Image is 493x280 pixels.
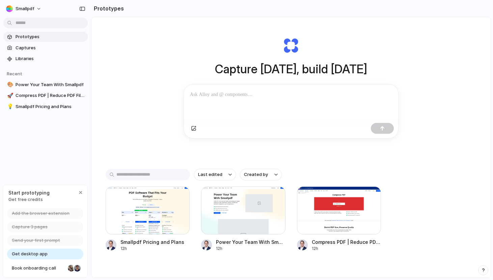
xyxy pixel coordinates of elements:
[16,5,34,12] span: smallpdf
[3,80,88,90] a: 🎨Power Your Team With Smallpdf
[16,55,85,62] span: Libraries
[6,103,13,110] button: 💡
[3,91,88,101] a: 🚀Compress PDF | Reduce PDF File Size Online for Free
[7,103,12,110] div: 💡
[297,186,381,252] a: Compress PDF | Reduce PDF File Size Online for FreeCompress PDF | Reduce PDF File Size Online for...
[6,92,13,99] button: 🚀
[73,264,81,272] div: Christian Iacullo
[16,81,85,88] span: Power Your Team With Smallpdf
[12,265,65,272] span: Book onboarding call
[7,249,83,259] a: Get desktop app
[7,263,83,274] a: Book onboarding call
[12,210,70,217] span: Add the browser extension
[3,102,88,112] a: 💡Smallpdf Pricing and Plans
[3,54,88,64] a: Libraries
[198,171,222,178] span: Last edited
[7,92,12,100] div: 🚀
[3,32,88,42] a: Prototypes
[12,251,48,257] span: Get desktop app
[8,189,50,196] span: Start prototyping
[12,237,60,244] span: Send your first prompt
[216,246,285,252] div: 12h
[120,238,184,246] div: Smallpdf Pricing and Plans
[201,186,285,252] a: Power Your Team With SmallpdfPower Your Team With Smallpdf12h
[106,186,190,252] a: Smallpdf Pricing and PlansSmallpdf Pricing and Plans12h
[312,246,381,252] div: 12h
[67,264,75,272] div: Nicole Kubica
[120,246,184,252] div: 12h
[3,43,88,53] a: Captures
[216,238,285,246] div: Power Your Team With Smallpdf
[194,169,236,180] button: Last edited
[8,196,50,203] span: Get free credits
[16,45,85,51] span: Captures
[12,224,48,230] span: Capture 3 pages
[215,60,367,78] h1: Capture [DATE], build [DATE]
[91,4,124,12] h2: Prototypes
[7,81,12,88] div: 🎨
[16,33,85,40] span: Prototypes
[6,81,13,88] button: 🎨
[244,171,268,178] span: Created by
[3,3,45,14] button: smallpdf
[312,238,381,246] div: Compress PDF | Reduce PDF File Size Online for Free
[7,71,22,76] span: Recent
[240,169,282,180] button: Created by
[16,103,85,110] span: Smallpdf Pricing and Plans
[16,92,85,99] span: Compress PDF | Reduce PDF File Size Online for Free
